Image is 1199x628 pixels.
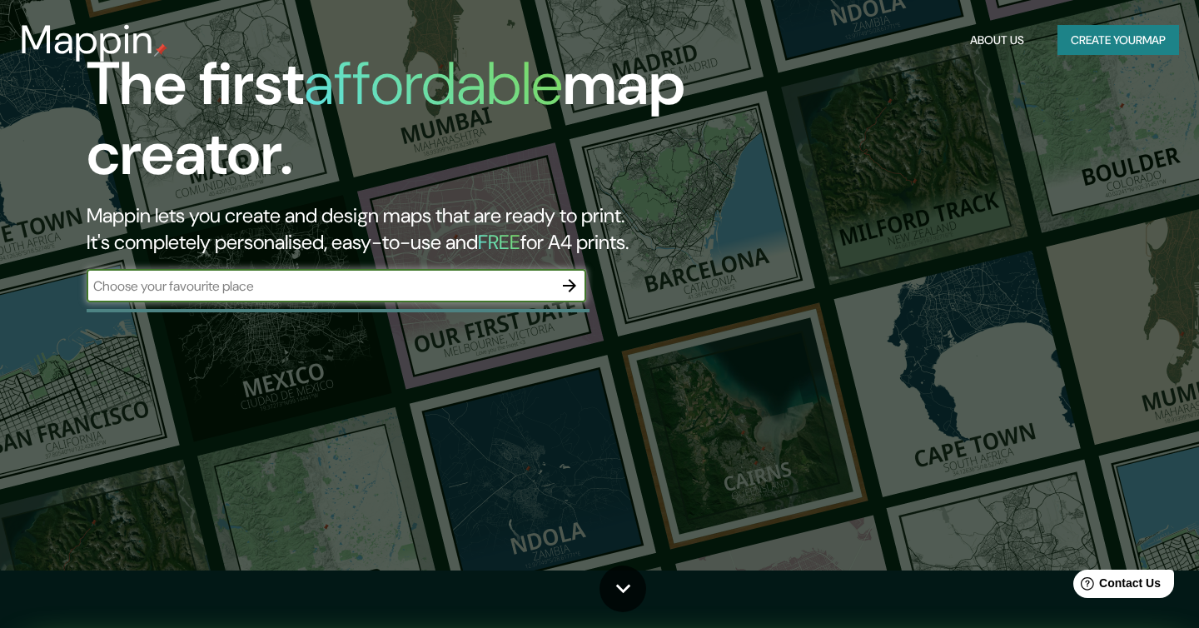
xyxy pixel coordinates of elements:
h2: Mappin lets you create and design maps that are ready to print. It's completely personalised, eas... [87,202,686,256]
h1: affordable [304,45,563,122]
h1: The first map creator. [87,49,686,202]
iframe: Help widget launcher [1051,563,1181,610]
button: Create yourmap [1057,25,1179,56]
img: mappin-pin [154,43,167,57]
input: Choose your favourite place [87,277,553,296]
h5: FREE [478,229,520,255]
button: About Us [963,25,1031,56]
h3: Mappin [20,17,154,63]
